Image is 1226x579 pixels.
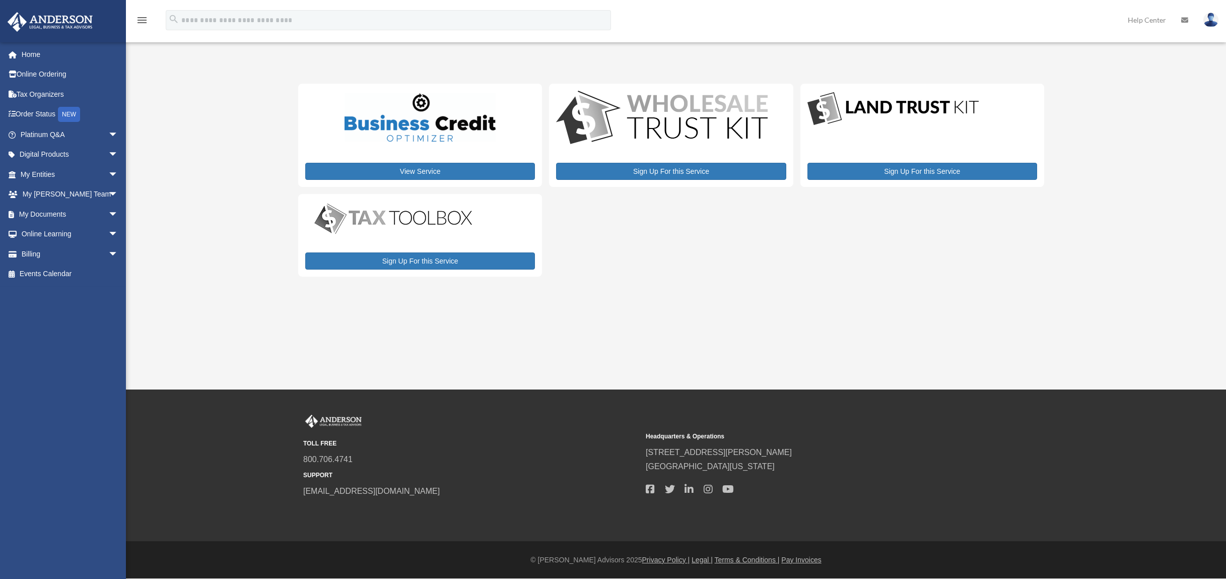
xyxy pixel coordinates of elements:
[168,14,179,25] i: search
[108,244,128,265] span: arrow_drop_down
[108,124,128,145] span: arrow_drop_down
[126,554,1226,566] div: © [PERSON_NAME] Advisors 2025
[108,224,128,245] span: arrow_drop_down
[303,487,440,495] a: [EMAIL_ADDRESS][DOMAIN_NAME]
[807,91,979,127] img: LandTrust_lgo-1.jpg
[556,91,768,147] img: WS-Trust-Kit-lgo-1.jpg
[646,462,775,471] a: [GEOGRAPHIC_DATA][US_STATE]
[1203,13,1218,27] img: User Pic
[5,12,96,32] img: Anderson Advisors Platinum Portal
[303,415,364,428] img: Anderson Advisors Platinum Portal
[642,556,690,564] a: Privacy Policy |
[303,455,353,464] a: 800.706.4741
[7,224,133,244] a: Online Learningarrow_drop_down
[646,448,792,457] a: [STREET_ADDRESS][PERSON_NAME]
[305,252,535,270] a: Sign Up For this Service
[136,18,148,26] a: menu
[7,145,128,165] a: Digital Productsarrow_drop_down
[715,556,780,564] a: Terms & Conditions |
[108,164,128,185] span: arrow_drop_down
[7,184,133,205] a: My [PERSON_NAME] Teamarrow_drop_down
[7,104,133,125] a: Order StatusNEW
[108,145,128,165] span: arrow_drop_down
[7,204,133,224] a: My Documentsarrow_drop_down
[7,84,133,104] a: Tax Organizers
[58,107,80,122] div: NEW
[305,201,482,236] img: taxtoolbox_new-1.webp
[7,65,133,85] a: Online Ordering
[108,184,128,205] span: arrow_drop_down
[7,124,133,145] a: Platinum Q&Aarrow_drop_down
[7,164,133,184] a: My Entitiesarrow_drop_down
[7,264,133,284] a: Events Calendar
[303,438,639,449] small: TOLL FREE
[7,244,133,264] a: Billingarrow_drop_down
[136,14,148,26] i: menu
[305,163,535,180] a: View Service
[108,204,128,225] span: arrow_drop_down
[807,163,1037,180] a: Sign Up For this Service
[781,556,821,564] a: Pay Invoices
[692,556,713,564] a: Legal |
[7,44,133,65] a: Home
[303,470,639,481] small: SUPPORT
[556,163,786,180] a: Sign Up For this Service
[646,431,981,442] small: Headquarters & Operations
